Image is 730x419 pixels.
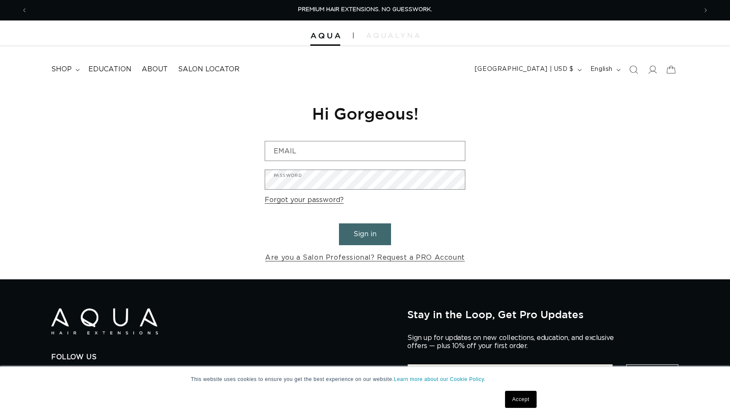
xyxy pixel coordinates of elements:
img: aqualyna.com [366,33,420,38]
span: Salon Locator [178,65,239,74]
p: This website uses cookies to ensure you get the best experience on our website. [191,375,539,383]
a: Education [83,60,137,79]
a: Accept [505,391,537,408]
span: About [142,65,168,74]
span: English [590,65,613,74]
h2: Follow Us [51,353,394,362]
button: Sign Up [626,364,678,386]
span: Education [88,65,131,74]
span: shop [51,65,72,74]
a: Learn more about our Cookie Policy. [394,376,486,382]
input: Email [265,141,465,161]
a: Are you a Salon Professional? Request a PRO Account [265,252,465,264]
a: About [137,60,173,79]
h1: Hi Gorgeous! [265,103,465,124]
summary: shop [46,60,83,79]
p: Sign up for updates on new collections, education, and exclusive offers — plus 10% off your first... [407,334,621,350]
button: Previous announcement [15,2,34,18]
button: [GEOGRAPHIC_DATA] | USD $ [470,62,585,78]
button: English [585,62,624,78]
span: [GEOGRAPHIC_DATA] | USD $ [475,65,574,74]
a: Salon Locator [173,60,245,79]
input: ENTER YOUR EMAIL [408,364,613,386]
summary: Search [624,60,643,79]
button: Sign in [339,223,391,245]
h2: Stay in the Loop, Get Pro Updates [407,308,679,320]
button: Next announcement [696,2,715,18]
img: Aqua Hair Extensions [310,33,340,39]
a: Forgot your password? [265,194,344,206]
img: Aqua Hair Extensions [51,308,158,334]
span: PREMIUM HAIR EXTENSIONS. NO GUESSWORK. [298,7,432,12]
